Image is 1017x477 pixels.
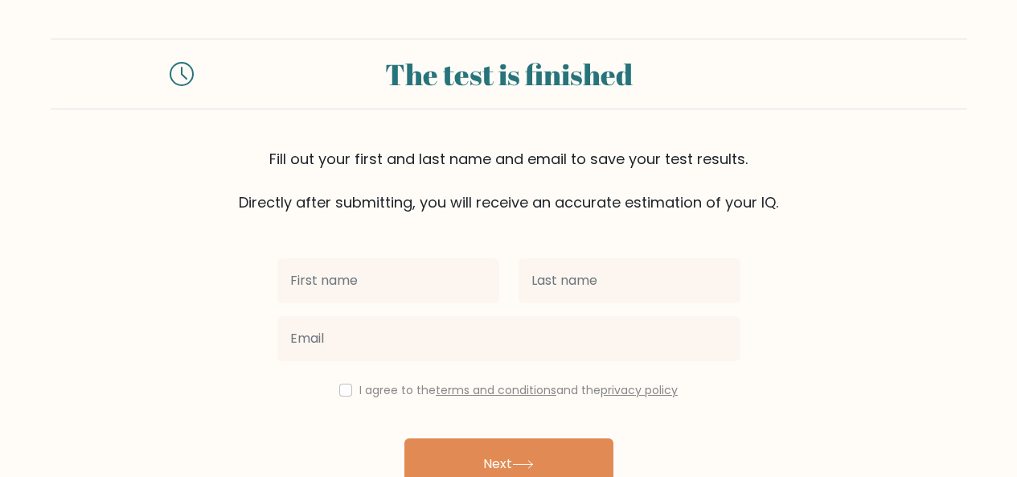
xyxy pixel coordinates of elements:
[359,382,678,398] label: I agree to the and the
[436,382,556,398] a: terms and conditions
[277,258,499,303] input: First name
[601,382,678,398] a: privacy policy
[519,258,740,303] input: Last name
[277,316,740,361] input: Email
[213,52,805,96] div: The test is finished
[51,148,967,213] div: Fill out your first and last name and email to save your test results. Directly after submitting,...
